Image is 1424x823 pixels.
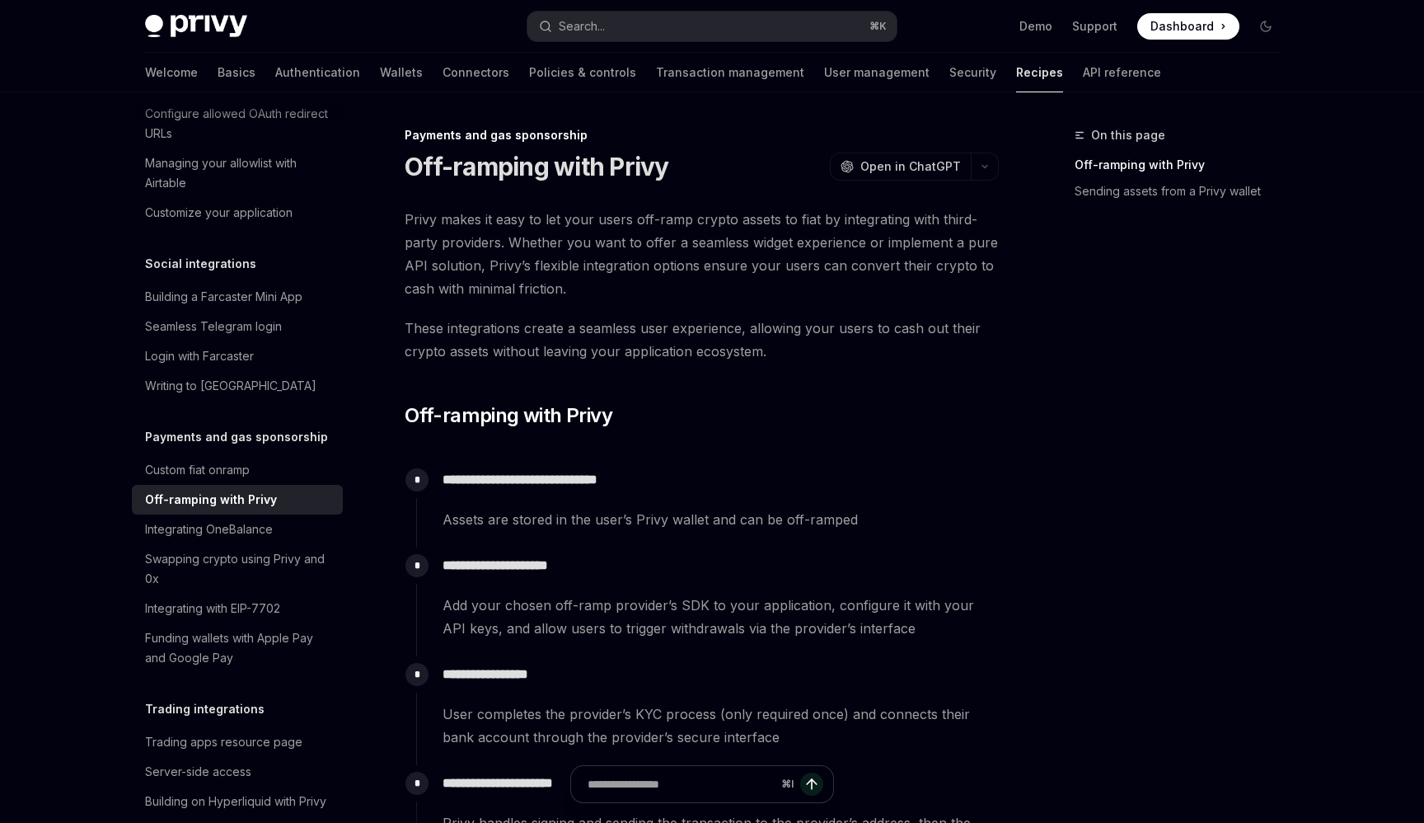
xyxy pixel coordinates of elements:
[218,53,255,92] a: Basics
[1075,152,1292,178] a: Off-ramping with Privy
[443,703,998,749] span: User completes the provider’s KYC process (only required once) and connects their bank account th...
[145,153,333,193] div: Managing your allowlist with Airtable
[145,104,333,143] div: Configure allowed OAuth redirect URLs
[132,148,343,198] a: Managing your allowlist with Airtable
[145,520,273,539] div: Integrating OneBalance
[588,766,775,802] input: Ask a question...
[145,53,198,92] a: Welcome
[830,153,971,181] button: Open in ChatGPT
[132,787,343,816] a: Building on Hyperliquid with Privy
[132,312,343,341] a: Seamless Telegram login
[132,455,343,485] a: Custom fiat onramp
[527,12,897,41] button: Open search
[145,317,282,336] div: Seamless Telegram login
[132,282,343,312] a: Building a Farcaster Mini App
[1019,18,1052,35] a: Demo
[1072,18,1117,35] a: Support
[529,53,636,92] a: Policies & controls
[132,757,343,787] a: Server-side access
[1091,125,1165,145] span: On this page
[145,792,326,811] div: Building on Hyperliquid with Privy
[145,549,333,589] div: Swapping crypto using Privy and 0x
[860,158,961,175] span: Open in ChatGPT
[132,727,343,757] a: Trading apps resource page
[443,53,509,92] a: Connectors
[1016,53,1063,92] a: Recipes
[145,599,280,618] div: Integrating with EIP-7702
[443,594,998,640] span: Add your chosen off-ramp provider’s SDK to your application, configure it with your API keys, and...
[132,594,343,623] a: Integrating with EIP-7702
[1150,18,1214,35] span: Dashboard
[145,732,302,752] div: Trading apps resource page
[380,53,423,92] a: Wallets
[949,53,996,92] a: Security
[145,699,265,719] h5: Trading integrations
[1083,53,1161,92] a: API reference
[145,460,250,480] div: Custom fiat onramp
[275,53,360,92] a: Authentication
[405,152,669,181] h1: Off-ramping with Privy
[1137,13,1239,40] a: Dashboard
[145,427,328,447] h5: Payments and gas sponsorship
[1253,13,1279,40] button: Toggle dark mode
[824,53,930,92] a: User management
[145,346,254,366] div: Login with Farcaster
[800,773,823,796] button: Send message
[145,254,256,274] h5: Social integrations
[132,99,343,148] a: Configure allowed OAuth redirect URLs
[443,508,998,531] span: Assets are stored in the user’s Privy wallet and can be off-ramped
[145,762,251,782] div: Server-side access
[132,623,343,673] a: Funding wallets with Apple Pay and Google Pay
[656,53,804,92] a: Transaction management
[405,127,999,143] div: Payments and gas sponsorship
[132,485,343,515] a: Off-ramping with Privy
[405,402,612,429] span: Off-ramping with Privy
[145,628,333,668] div: Funding wallets with Apple Pay and Google Pay
[145,203,293,223] div: Customize your application
[132,341,343,371] a: Login with Farcaster
[145,376,316,396] div: Writing to [GEOGRAPHIC_DATA]
[132,515,343,544] a: Integrating OneBalance
[145,490,277,510] div: Off-ramping with Privy
[1075,178,1292,205] a: Sending assets from a Privy wallet
[405,208,999,300] span: Privy makes it easy to let your users off-ramp crypto assets to fiat by integrating with third-pa...
[405,317,999,363] span: These integrations create a seamless user experience, allowing your users to cash out their crypt...
[869,20,887,33] span: ⌘ K
[132,198,343,228] a: Customize your application
[145,15,247,38] img: dark logo
[145,287,302,307] div: Building a Farcaster Mini App
[559,16,605,36] div: Search...
[132,544,343,594] a: Swapping crypto using Privy and 0x
[132,371,343,401] a: Writing to [GEOGRAPHIC_DATA]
